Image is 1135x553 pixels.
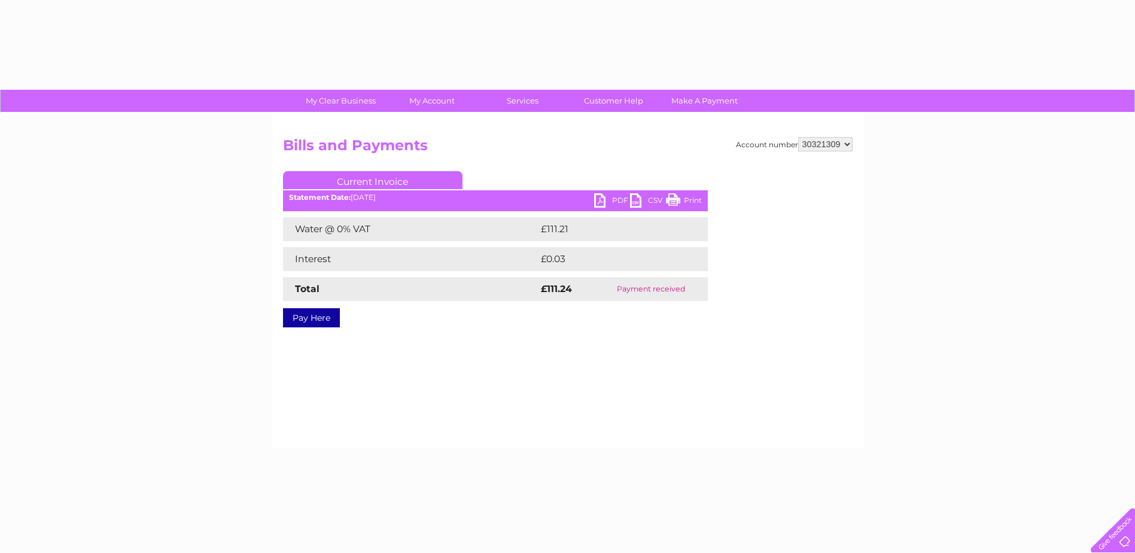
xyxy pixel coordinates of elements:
b: Statement Date: [289,193,351,202]
a: Services [473,90,572,112]
h2: Bills and Payments [283,137,853,160]
a: Customer Help [564,90,663,112]
a: PDF [594,193,630,211]
div: Account number [736,137,853,151]
a: My Account [382,90,481,112]
td: Payment received [594,277,707,301]
strong: Total [295,283,319,294]
td: Interest [283,247,538,271]
a: Current Invoice [283,171,462,189]
td: Water @ 0% VAT [283,217,538,241]
a: Pay Here [283,308,340,327]
td: £111.21 [538,217,682,241]
td: £0.03 [538,247,680,271]
strong: £111.24 [541,283,572,294]
a: Print [666,193,702,211]
a: Make A Payment [655,90,754,112]
a: My Clear Business [291,90,390,112]
div: [DATE] [283,193,708,202]
a: CSV [630,193,666,211]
